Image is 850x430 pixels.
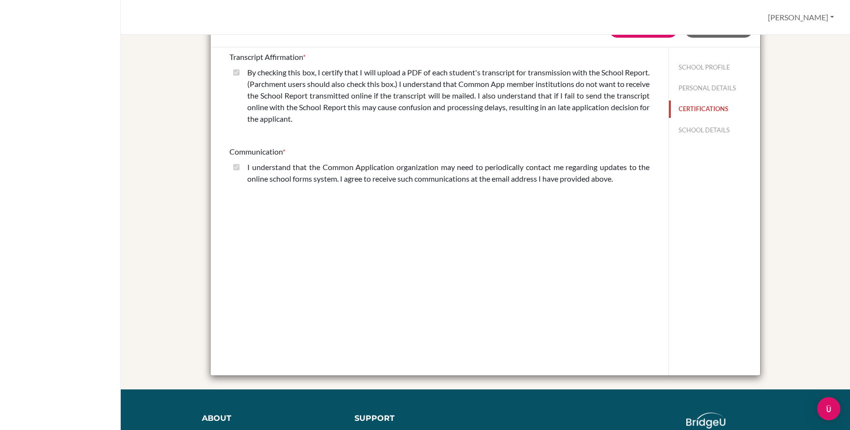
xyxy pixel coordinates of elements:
div: Support [354,413,475,424]
button: [PERSON_NAME] [764,8,838,27]
div: Open Intercom Messenger [817,397,840,420]
div: About [202,413,333,424]
label: By checking this box, I certify that I will upload a PDF of each student's transcript for transmi... [247,67,650,125]
label: I understand that the Common Application organization may need to periodically contact me regardi... [247,161,650,185]
img: logo_white@2x-f4f0deed5e89b7ecb1c2cc34c3e3d731f90f0f143d5ea2071677605dd97b5244.png [686,413,725,429]
span: Transcript Affirmation [229,52,303,61]
button: SCHOOL PROFILE [669,59,760,76]
button: PERSONAL DETAILS [669,80,760,97]
span: Communication [229,147,283,156]
button: SCHOOL DETAILS [669,122,760,139]
button: CERTIFICATIONS [669,100,760,117]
